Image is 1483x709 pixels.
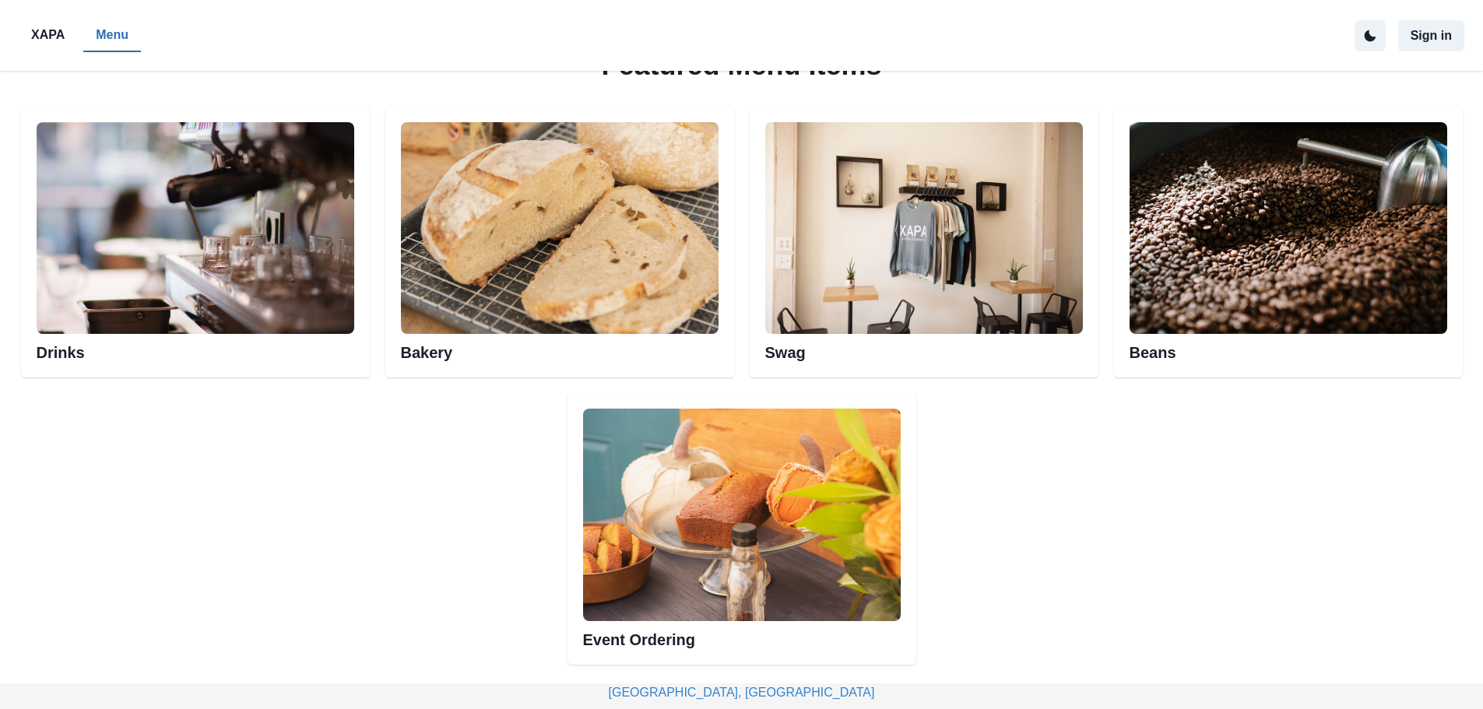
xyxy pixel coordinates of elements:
h2: Event Ordering [583,621,901,649]
h2: Bakery [401,334,719,362]
div: Bakery [385,107,734,378]
p: XAPA [31,26,65,44]
div: Esspresso machineDrinks [21,107,370,378]
button: Sign in [1398,20,1464,51]
div: Swag [750,107,1098,378]
button: active dark theme mode [1355,20,1386,51]
img: Esspresso machine [37,122,354,334]
div: Event Ordering [568,393,916,664]
h2: Swag [765,334,1083,362]
a: [GEOGRAPHIC_DATA], [GEOGRAPHIC_DATA] [609,686,875,699]
div: Beans [1114,107,1463,378]
h2: Drinks [37,334,354,362]
p: Menu [96,26,128,44]
h2: Beans [1130,334,1447,362]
